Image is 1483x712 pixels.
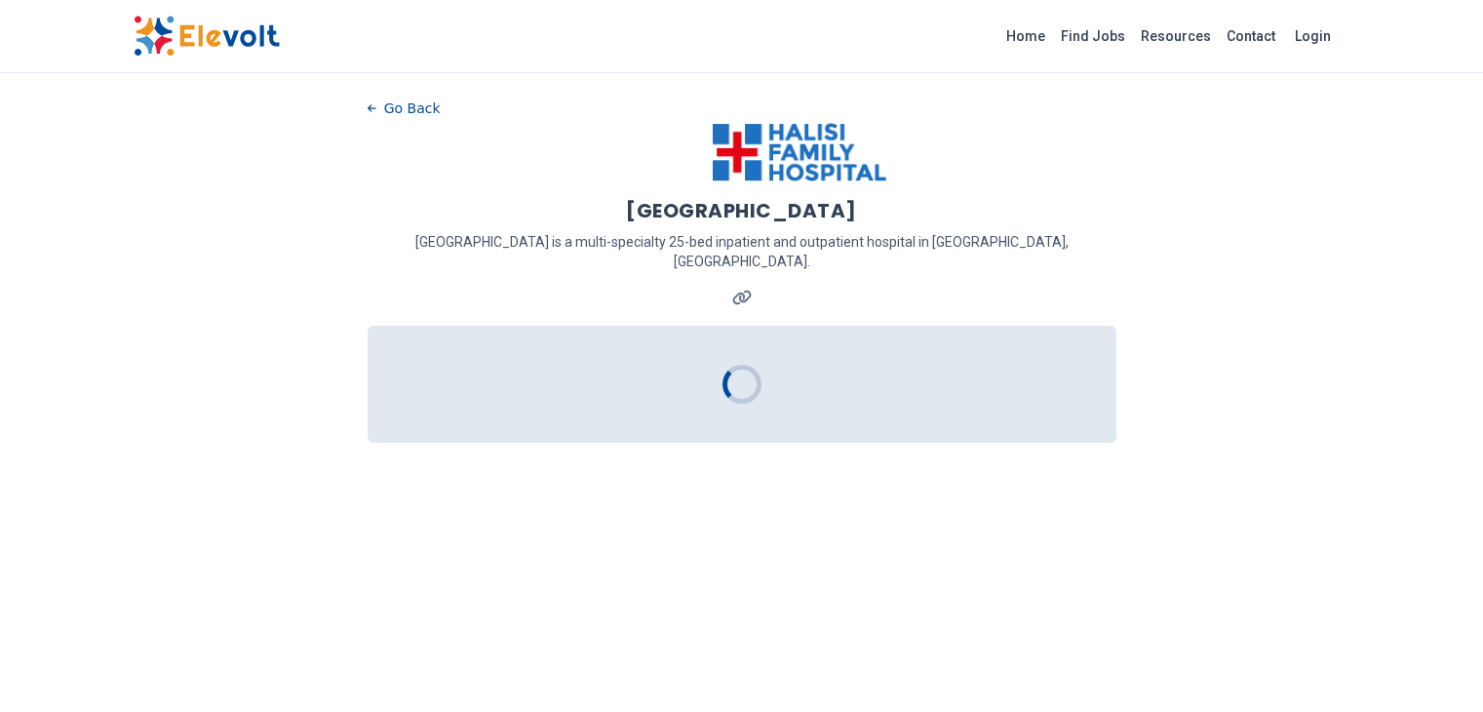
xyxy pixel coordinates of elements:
[368,94,441,123] button: Go Back
[713,123,898,181] img: Halisi Family Hospital
[134,16,280,57] img: Elevolt
[134,94,375,679] iframe: Advertisement
[626,197,857,224] h1: [GEOGRAPHIC_DATA]
[717,359,767,410] div: Loading...
[1053,20,1133,52] a: Find Jobs
[1283,17,1343,56] a: Login
[1148,94,1389,679] iframe: Advertisement
[998,20,1053,52] a: Home
[1219,20,1283,52] a: Contact
[1133,20,1219,52] a: Resources
[368,232,1116,271] p: [GEOGRAPHIC_DATA] is a multi-specialty 25-bed inpatient and outpatient hospital in [GEOGRAPHIC_DA...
